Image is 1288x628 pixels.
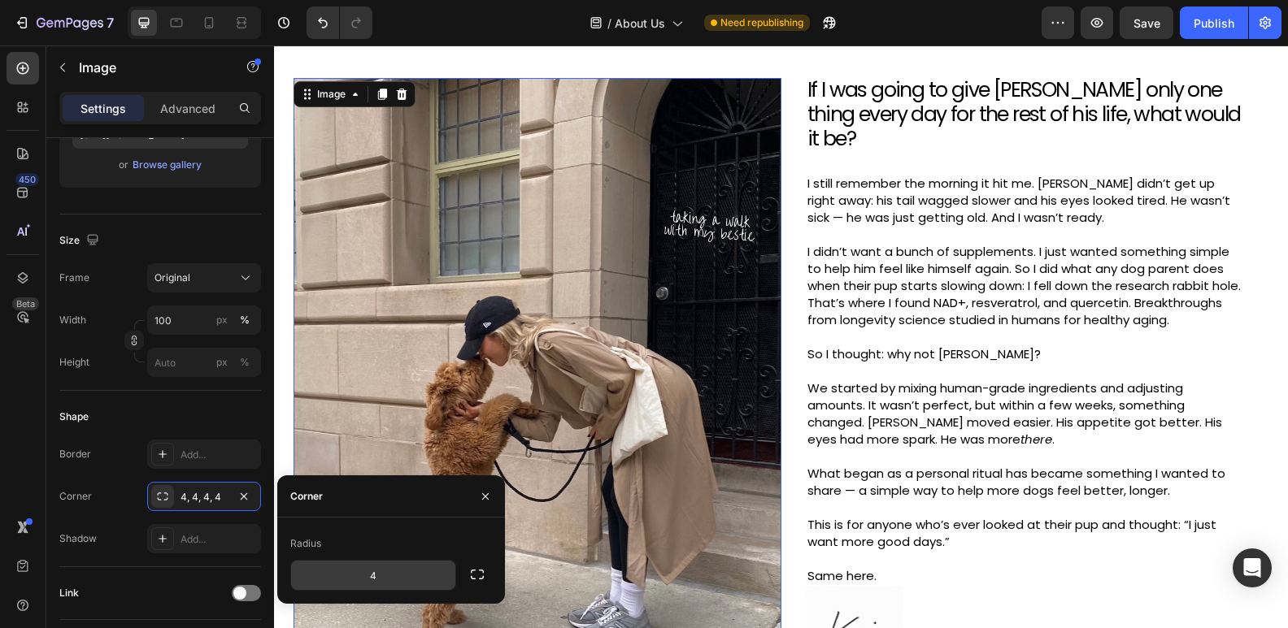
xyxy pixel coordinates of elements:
[147,348,261,377] input: px%
[59,230,102,252] div: Size
[212,310,232,330] button: %
[59,355,89,370] label: Height
[15,173,39,186] div: 450
[160,100,215,117] p: Advanced
[181,448,257,462] div: Add...
[132,157,202,173] button: Browse gallery
[154,271,190,285] span: Original
[533,470,969,505] p: This is for anyone who’s ever looked at their pup and thought: “I just want more good days.”
[181,490,228,505] div: 4, 4, 4, 4
[290,536,321,551] div: Radius
[746,385,778,402] i: there
[291,561,455,590] input: Auto
[59,447,91,461] div: Border
[79,58,217,77] p: Image
[1120,6,1173,39] button: Save
[181,532,257,547] div: Add...
[607,15,611,32] span: /
[147,263,261,292] button: Original
[240,313,250,327] div: %
[1134,16,1160,30] span: Save
[274,45,1288,628] iframe: Design area
[212,353,232,372] button: %
[235,310,255,330] button: px
[59,313,86,327] label: Width
[216,355,228,370] div: px
[1233,548,1272,587] div: Open Intercom Messenger
[1194,15,1234,32] div: Publish
[80,100,126,117] p: Settings
[7,6,121,39] button: 7
[107,13,114,32] p: 7
[532,31,971,107] h2: If I was going to give [PERSON_NAME] only one thing every day for the rest of his life, what woul...
[533,129,969,180] p: I still remember the morning it hit me. [PERSON_NAME] didn’t get up right away: his tail wagged s...
[533,419,969,453] p: What began as a personal ritual has became something I wanted to share — a simple way to help mor...
[533,334,969,402] p: We started by mixing human-grade ingredients and adjusting amounts. It wasn’t perfect, but within...
[59,489,92,504] div: Corner
[307,6,372,39] div: Undo/Redo
[119,155,128,175] span: or
[615,15,665,32] span: About Us
[533,197,969,283] p: I didn’t want a bunch of supplements. I just wanted something simple to help him feel like himsel...
[147,305,261,335] input: px%
[235,353,255,372] button: px
[1180,6,1248,39] button: Publish
[216,313,228,327] div: px
[533,522,969,539] p: Same here.
[240,355,250,370] div: %
[59,271,89,285] label: Frame
[133,158,202,172] div: Browse gallery
[40,41,75,56] div: Image
[290,489,323,504] div: Corner
[12,297,39,310] div: Beta
[720,15,803,30] span: Need republishing
[59,586,79,600] div: Link
[59,409,89,424] div: Shape
[59,531,97,546] div: Shadow
[533,300,969,317] p: So I thought: why not [PERSON_NAME]?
